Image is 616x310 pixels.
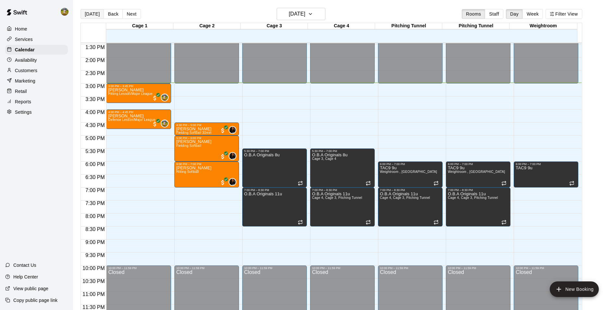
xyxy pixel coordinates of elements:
[84,123,107,128] span: 4:30 PM
[13,297,57,304] p: Copy public page link
[434,220,439,225] span: Recurring event
[312,157,336,161] span: Cage 3, Cage 4
[108,118,155,122] span: Defense Lesson/Major League
[84,149,107,154] span: 5:30 PM
[161,120,169,127] div: Jhonny Montoya
[106,23,173,29] div: Cage 1
[516,266,576,270] div: 10:00 PM – 11:59 PM
[220,127,226,134] span: All customers have paid
[108,92,152,96] span: Hitting Lesson/Major League
[106,84,171,103] div: 3:00 PM – 3:45 PM: Hitting Lesson/Major League
[229,127,236,133] img: Kylie Hernandez
[277,8,325,20] button: [DATE]
[312,266,373,270] div: 10:00 PM – 11:59 PM
[106,110,171,129] div: 4:00 PM – 4:45 PM: Henry Cargill
[378,161,443,187] div: 6:00 PM – 7:00 PM: TAC9 9u
[174,161,239,187] div: 6:00 PM – 7:00 PM: Sydney Amoroso
[108,110,169,114] div: 4:00 PM – 4:45 PM
[506,9,523,19] button: Day
[229,152,236,160] div: Kylie Hernandez
[289,9,305,19] h6: [DATE]
[231,152,236,160] span: Kylie Hernandez
[81,9,104,19] button: [DATE]
[308,23,375,29] div: Cage 4
[312,188,373,192] div: 7:00 PM – 8:30 PM
[485,9,503,19] button: Staff
[366,220,371,225] span: Recurring event
[5,45,68,55] div: Calendar
[514,161,578,187] div: 6:00 PM – 7:00 PM: TAC9 9u
[5,24,68,34] a: Home
[5,97,68,107] a: Reports
[550,281,599,297] button: add
[446,161,510,187] div: 6:00 PM – 7:00 PM: TAC9 9u
[448,196,498,200] span: Cage 4, Cage 3, Pitching Tunnel
[122,9,141,19] button: Next
[244,188,305,192] div: 7:00 PM – 8:30 PM
[15,57,37,63] p: Availability
[380,170,437,174] span: Weightroom , [GEOGRAPHIC_DATA]
[310,187,375,226] div: 7:00 PM – 8:30 PM: O.B.A Originals 11u
[242,149,307,187] div: 5:30 PM – 7:00 PM: O.B.A Originals 8u
[220,179,226,186] span: All customers have paid
[174,136,239,161] div: 5:00 PM – 6:00 PM: Briella Burchell
[152,95,158,101] span: All customers have paid
[229,179,236,185] img: Kylie Hernandez
[366,181,371,186] span: Recurring event
[5,55,68,65] a: Availability
[241,23,308,29] div: Cage 3
[84,84,107,89] span: 3:00 PM
[163,94,169,101] span: Jhonny Montoya
[15,88,27,95] p: Retail
[84,58,107,63] span: 2:00 PM
[220,153,226,160] span: All customers have paid
[84,97,107,102] span: 3:30 PM
[310,149,375,187] div: 5:30 PM – 7:00 PM: O.B.A Originals 8u
[176,170,199,174] span: Hitting Softball
[176,131,212,135] span: Fielding Softball 30min
[242,187,307,226] div: 7:00 PM – 8:30 PM: O.B.A Originals 11u
[380,266,441,270] div: 10:00 PM – 11:59 PM
[312,196,362,200] span: Cage 4, Cage 3, Pitching Tunnel
[161,94,169,101] div: Jhonny Montoya
[378,187,443,226] div: 7:00 PM – 8:30 PM: O.B.A Originals 11u
[15,46,35,53] p: Calendar
[15,109,32,115] p: Settings
[5,34,68,44] a: Services
[15,36,33,43] p: Services
[108,84,169,88] div: 3:00 PM – 3:45 PM
[15,78,35,84] p: Marketing
[84,239,107,245] span: 9:00 PM
[15,67,37,74] p: Customers
[375,23,442,29] div: Pitching Tunnel
[59,5,73,18] div: Jhonny Montoya
[176,162,237,166] div: 6:00 PM – 7:00 PM
[448,188,509,192] div: 7:00 PM – 8:30 PM
[442,23,509,29] div: Pitching Tunnel
[522,9,543,19] button: Week
[176,136,237,140] div: 5:00 PM – 6:00 PM
[176,123,237,127] div: 4:30 PM – 5:00 PM
[509,23,577,29] div: Weightroom
[229,153,236,159] img: Kylie Hernandez
[5,66,68,75] a: Customers
[84,252,107,258] span: 9:30 PM
[312,149,373,153] div: 5:30 PM – 7:00 PM
[231,126,236,134] span: Kylie Hernandez
[448,162,509,166] div: 6:00 PM – 7:00 PM
[298,181,303,186] span: Recurring event
[176,266,237,270] div: 10:00 PM – 11:59 PM
[173,23,241,29] div: Cage 2
[84,136,107,141] span: 5:00 PM
[462,9,485,19] button: Rooms
[380,196,430,200] span: Cage 4, Cage 3, Pitching Tunnel
[5,76,68,86] a: Marketing
[380,162,441,166] div: 6:00 PM – 7:00 PM
[174,123,239,136] div: 4:30 PM – 5:00 PM: Makenzie Mckean
[84,71,107,76] span: 2:30 PM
